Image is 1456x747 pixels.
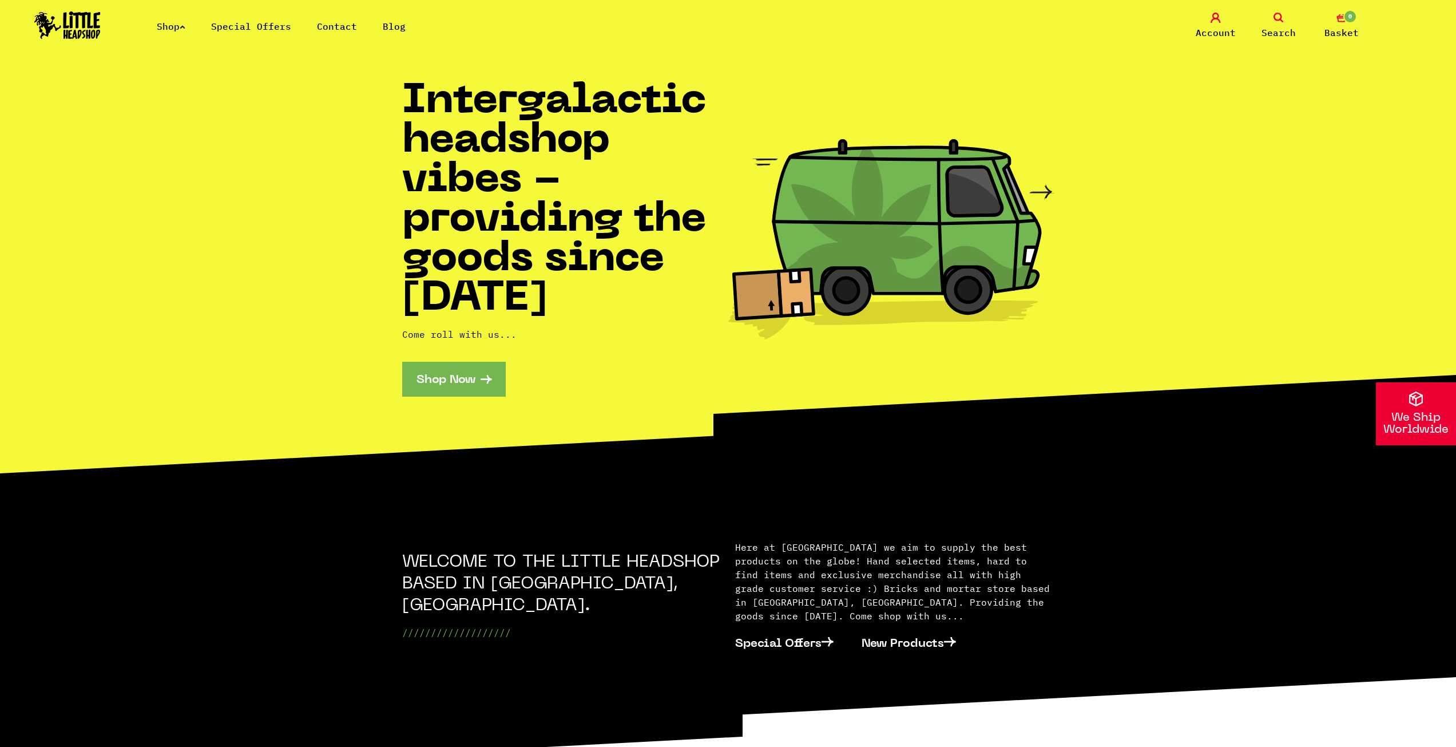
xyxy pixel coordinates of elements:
[402,362,506,397] a: Shop Now
[383,21,406,32] a: Blog
[1313,13,1370,39] a: 0 Basket
[402,327,728,341] p: Come roll with us...
[1324,26,1359,39] span: Basket
[211,21,291,32] a: Special Offers
[735,540,1054,623] p: Here at [GEOGRAPHIC_DATA] we aim to supply the best products on the globe! Hand selected items, h...
[402,626,721,639] p: ///////////////////
[402,552,721,617] h2: WELCOME TO THE LITTLE HEADSHOP BASED IN [GEOGRAPHIC_DATA], [GEOGRAPHIC_DATA].
[1343,10,1357,23] span: 0
[317,21,357,32] a: Contact
[1261,26,1296,39] span: Search
[862,626,970,660] a: New Products
[1376,412,1456,436] p: We Ship Worldwide
[34,11,101,39] img: Little Head Shop Logo
[1196,26,1236,39] span: Account
[1250,13,1307,39] a: Search
[402,82,728,319] h1: Intergalactic headshop vibes - providing the goods since [DATE]
[735,626,848,660] a: Special Offers
[157,21,185,32] a: Shop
